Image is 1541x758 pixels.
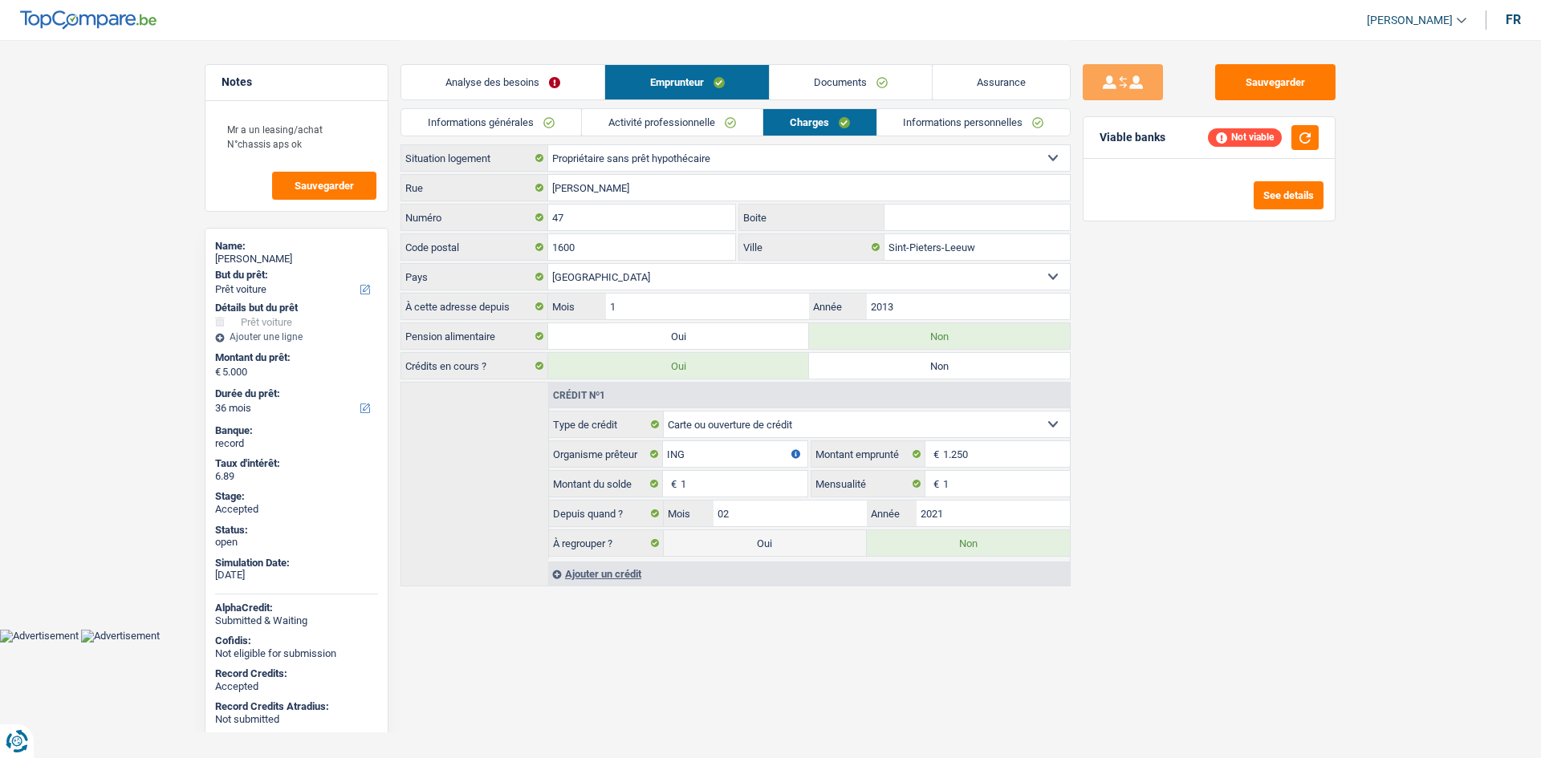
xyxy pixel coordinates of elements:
[548,561,1070,586] div: Ajouter un crédit
[582,109,762,136] a: Activité professionnelle
[215,331,378,343] div: Ajouter une ligne
[1215,64,1336,100] button: Sauvegarder
[401,109,581,136] a: Informations générales
[811,471,925,497] label: Mensualité
[215,253,378,266] div: [PERSON_NAME]
[20,10,157,30] img: TopCompare Logo
[215,351,375,364] label: Montant du prêt:
[925,441,943,467] span: €
[215,387,375,400] label: Durée du prêt:
[867,294,1070,319] input: AAAA
[549,471,663,497] label: Montant du solde
[664,501,714,526] label: Mois
[401,323,548,349] label: Pension alimentaire
[401,234,548,260] label: Code postal
[809,323,1070,349] label: Non
[401,145,548,171] label: Situation logement
[215,680,378,693] div: Accepted
[917,501,1070,526] input: AAAA
[215,647,378,660] div: Not eligible for submission
[770,65,932,99] a: Documents
[215,557,378,570] div: Simulation Date:
[1506,12,1521,27] div: fr
[222,75,372,89] h5: Notes
[401,294,548,319] label: À cette adresse depuis
[663,471,681,497] span: €
[549,411,664,437] label: Type de crédit
[215,602,378,614] div: AlphaCredit:
[549,441,663,467] label: Organisme prêteur
[215,536,378,549] div: open
[549,391,609,400] div: Crédit nº1
[401,205,548,230] label: Numéro
[1100,131,1165,144] div: Viable banks
[215,437,378,450] div: record
[1208,128,1282,146] div: Not viable
[215,614,378,627] div: Submitted & Waiting
[1254,181,1323,209] button: See details
[81,630,160,642] img: Advertisement
[549,530,664,556] label: À regrouper ?
[606,294,809,319] input: MM
[548,294,605,319] label: Mois
[763,109,876,136] a: Charges
[548,353,809,379] label: Oui
[215,490,378,503] div: Stage:
[809,294,866,319] label: Année
[215,269,375,282] label: But du prêt:
[215,569,378,582] div: [DATE]
[605,65,768,99] a: Emprunteur
[549,501,664,526] label: Depuis quand ?
[811,441,925,467] label: Montant emprunté
[401,353,548,379] label: Crédits en cours ?
[925,471,943,497] span: €
[1367,14,1453,27] span: [PERSON_NAME]
[215,524,378,537] div: Status:
[215,667,378,680] div: Record Credits:
[401,65,604,99] a: Analyse des besoins
[401,264,548,290] label: Pays
[215,457,378,470] div: Taux d'intérêt:
[548,323,809,349] label: Oui
[215,503,378,516] div: Accepted
[215,302,378,314] div: Détails but du prêt
[714,501,867,526] input: MM
[272,172,376,200] button: Sauvegarder
[215,470,378,483] div: 6.89
[215,713,378,726] div: Not submitted
[933,65,1070,99] a: Assurance
[739,205,885,230] label: Boite
[215,634,378,647] div: Cofidis:
[215,240,378,253] div: Name:
[215,366,221,379] span: €
[664,530,867,556] label: Oui
[867,530,1070,556] label: Non
[877,109,1071,136] a: Informations personnelles
[401,175,548,201] label: Rue
[1354,7,1466,34] a: [PERSON_NAME]
[215,700,378,713] div: Record Credits Atradius:
[867,501,917,526] label: Année
[295,180,354,191] span: Sauvegarder
[809,353,1070,379] label: Non
[739,234,885,260] label: Ville
[215,424,378,437] div: Banque:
